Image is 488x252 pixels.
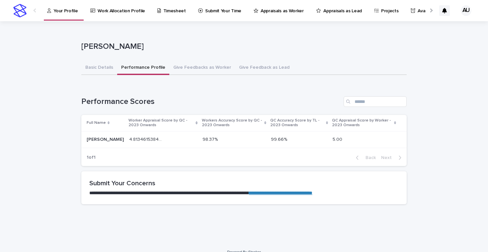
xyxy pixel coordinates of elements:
button: Basic Details [81,61,117,75]
p: 1 of 1 [81,149,101,166]
p: QC Accuracy Score by TL - 2023 Onwards [270,117,324,129]
button: Next [378,155,407,161]
p: QC Appraisal Score by Worker - 2023 Onwards [332,117,392,129]
p: 5.00 [333,135,344,142]
div: AU [461,5,471,16]
input: Search [344,96,407,107]
span: Back [362,155,376,160]
p: Aiman Fatima Umer [87,135,125,142]
p: 99.66% [271,135,288,142]
h2: Submit Your Concerns [89,179,399,187]
h1: Performance Scores [81,97,341,107]
p: 4.813461538461539 [129,135,164,142]
p: Workers Accuracy Score by QC - 2023 Onwards [202,117,263,129]
button: Performance Profile [117,61,169,75]
img: stacker-logo-s-only.png [13,4,27,17]
button: Give Feedbacks as Worker [169,61,235,75]
p: Worker Appraisal Score by QC - 2023 Onwards [128,117,194,129]
button: Give Feedback as Lead [235,61,293,75]
tr: [PERSON_NAME][PERSON_NAME] 4.8134615384615394.813461538461539 98.37%98.37% 99.66%99.66% 5.005.00 [81,131,407,148]
p: 98.37% [203,135,219,142]
p: [PERSON_NAME] [81,42,404,51]
p: Full Name [87,119,106,126]
span: Next [381,155,396,160]
button: Back [351,155,378,161]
